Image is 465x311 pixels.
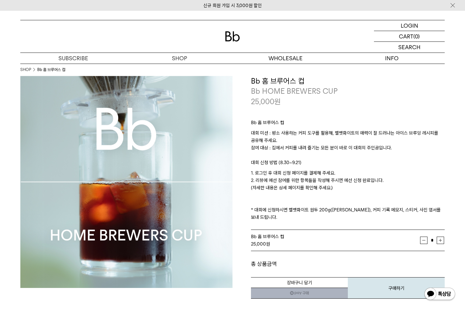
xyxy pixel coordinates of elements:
p: INFO [339,53,445,64]
a: CART (0) [374,31,445,42]
button: 구매하기 [348,277,445,299]
div: 원 [251,240,420,248]
a: SUBSCRIBE [20,53,126,64]
p: 대회 미션 : 평소 사용하는 커피 도구를 활용해, 벨벳화이트의 매력이 잘 드러나는 아이스 브루잉 레시피를 공유해 주세요. 참여 대상 : 집에서 커피를 내려 즐기는 모든 분이 ... [251,129,445,159]
a: 새창 [251,288,348,299]
dt: 총 상품금액 [251,260,348,268]
p: WHOLESALE [232,53,339,64]
button: 증가 [437,237,444,244]
a: LOGIN [374,20,445,31]
p: 1. 로그인 후 대회 신청 페이지를 결제해 주세요. 2. 리뷰에 예선 참여를 위한 항목들을 작성해 주시면 예선 신청 완료입니다. (자세한 내용은 상세 페이지를 확인해 주세요.... [251,169,445,221]
p: (0) [413,31,420,41]
p: CART [399,31,413,41]
img: 로고 [225,31,240,41]
p: Bb HOME BREWERS CUP [251,86,445,96]
a: SHOP [126,53,232,64]
img: 카카오톡 채널 1:1 채팅 버튼 [424,287,456,302]
p: 25,000 [251,96,281,107]
a: 신규 회원 가입 시 3,000원 할인 [203,3,262,8]
button: 장바구니 담기 [251,277,348,288]
h3: Bb 홈 브루어스 컵 [251,76,445,86]
span: 원 [274,97,281,106]
p: SEARCH [398,42,420,53]
strong: 25,000 [251,241,266,247]
a: SHOP [20,67,31,73]
img: Bb 홈 브루어스 컵 [20,76,232,288]
p: Bb 홈 브루어스 컵 [251,119,445,129]
button: 감소 [420,237,427,244]
p: LOGIN [401,20,418,31]
p: 대회 신청 방법 (8.30~9.21) [251,159,445,169]
span: Bb 홈 브루어스 컵 [251,234,284,239]
li: Bb 홈 브루어스 컵 [37,67,65,73]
